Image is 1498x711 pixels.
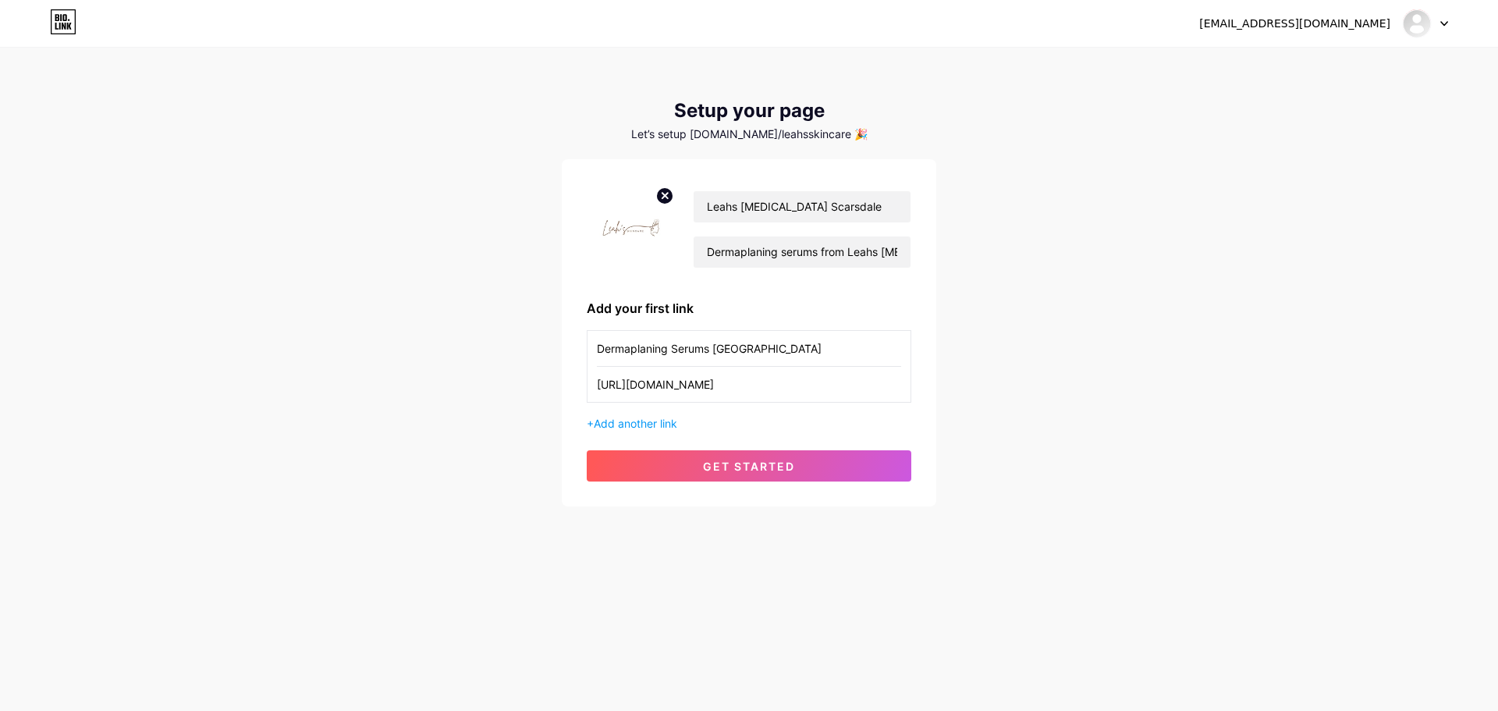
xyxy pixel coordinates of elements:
button: get started [587,450,911,482]
img: profile pic [587,184,674,274]
input: bio [694,236,911,268]
input: URL (https://instagram.com/yourname) [597,367,901,402]
div: Setup your page [562,100,936,122]
div: [EMAIL_ADDRESS][DOMAIN_NAME] [1199,16,1390,32]
span: get started [703,460,795,473]
img: leahsskincare [1402,9,1432,38]
span: Add another link [594,417,677,430]
div: + [587,415,911,432]
input: Your name [694,191,911,222]
div: Add your first link [587,299,911,318]
div: Let’s setup [DOMAIN_NAME]/leahsskincare 🎉 [562,128,936,140]
input: Link name (My Instagram) [597,331,901,366]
